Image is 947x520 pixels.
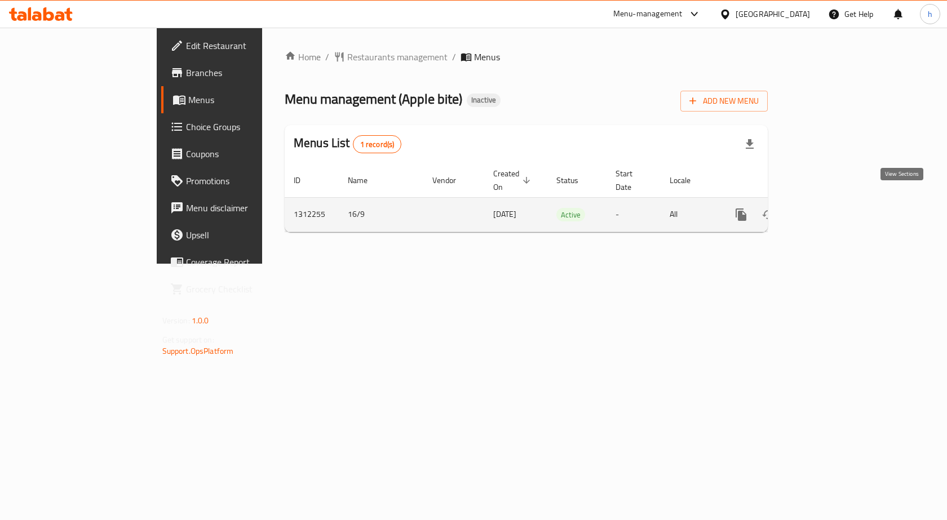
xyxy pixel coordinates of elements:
span: Locale [670,174,705,187]
span: Created On [493,167,534,194]
a: Grocery Checklist [161,275,315,303]
a: Promotions [161,167,315,194]
nav: breadcrumb [285,50,768,64]
span: Menus [474,50,500,64]
span: Vendor [432,174,471,187]
div: Menu-management [613,7,683,21]
span: Menu management ( Apple bite ) [285,86,462,112]
span: 1 record(s) [353,139,401,150]
span: Status [556,174,593,187]
td: 16/9 [339,197,423,232]
a: Coupons [161,140,315,167]
span: Grocery Checklist [186,282,306,296]
a: Coverage Report [161,248,315,275]
table: enhanced table [285,163,845,232]
span: Menus [188,93,306,106]
div: [GEOGRAPHIC_DATA] [736,8,810,20]
a: Upsell [161,221,315,248]
div: Inactive [467,94,501,107]
a: Edit Restaurant [161,32,315,59]
button: more [728,201,755,228]
li: / [452,50,456,64]
span: Choice Groups [186,120,306,134]
span: Active [556,208,585,221]
span: Add New Menu [689,94,759,108]
span: Get support on: [162,332,214,347]
span: Coverage Report [186,255,306,269]
a: Restaurants management [334,50,448,64]
td: - [607,197,661,232]
span: Coupons [186,147,306,161]
span: Promotions [186,174,306,188]
th: Actions [719,163,845,198]
div: Export file [736,131,763,158]
button: Change Status [755,201,782,228]
span: Branches [186,66,306,79]
a: Menu disclaimer [161,194,315,221]
span: h [928,8,932,20]
span: Name [348,174,382,187]
a: Menus [161,86,315,113]
span: [DATE] [493,207,516,221]
span: Restaurants management [347,50,448,64]
span: ID [294,174,315,187]
a: Branches [161,59,315,86]
span: Inactive [467,95,501,105]
span: Menu disclaimer [186,201,306,215]
a: Support.OpsPlatform [162,344,234,358]
span: Start Date [616,167,647,194]
li: / [325,50,329,64]
span: 1.0.0 [192,313,209,328]
span: Version: [162,313,190,328]
a: Choice Groups [161,113,315,140]
h2: Menus List [294,135,401,153]
button: Add New Menu [680,91,768,112]
div: Total records count [353,135,402,153]
td: All [661,197,719,232]
span: Upsell [186,228,306,242]
span: Edit Restaurant [186,39,306,52]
